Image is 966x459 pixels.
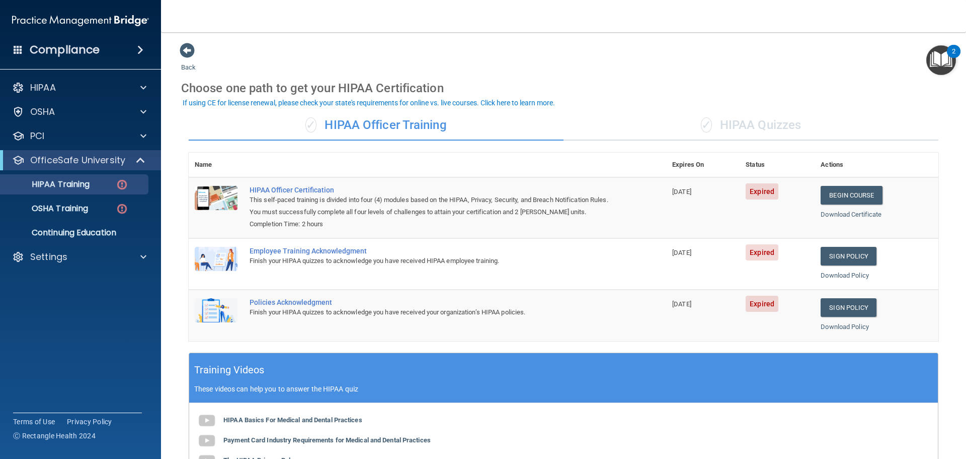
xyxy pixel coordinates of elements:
[197,411,217,431] img: gray_youtube_icon.38fcd6cc.png
[30,130,44,142] p: PCI
[12,11,149,31] img: PMB logo
[250,306,616,318] div: Finish your HIPAA quizzes to acknowledge you have received your organization’s HIPAA policies.
[563,110,938,141] div: HIPAA Quizzes
[223,416,362,424] b: HIPAA Basics For Medical and Dental Practices
[250,218,616,230] div: Completion Time: 2 hours
[666,153,740,177] th: Expires On
[701,117,712,133] span: ✓
[181,51,196,71] a: Back
[30,154,125,166] p: OfficeSafe University
[250,298,616,306] div: Policies Acknowledgment
[952,51,955,64] div: 2
[30,43,100,57] h4: Compliance
[30,251,67,263] p: Settings
[746,183,778,200] span: Expired
[12,154,146,166] a: OfficeSafe University
[672,300,691,308] span: [DATE]
[821,247,876,266] a: Sign Policy
[250,255,616,267] div: Finish your HIPAA quizzes to acknowledge you have received HIPAA employee training.
[250,186,616,194] a: HIPAA Officer Certification
[672,188,691,195] span: [DATE]
[181,74,946,103] div: Choose one path to get your HIPAA Certification
[223,436,431,444] b: Payment Card Industry Requirements for Medical and Dental Practices
[116,178,128,191] img: danger-circle.6113f641.png
[197,431,217,451] img: gray_youtube_icon.38fcd6cc.png
[12,82,146,94] a: HIPAA
[30,82,56,94] p: HIPAA
[250,247,616,255] div: Employee Training Acknowledgment
[30,106,55,118] p: OSHA
[746,296,778,312] span: Expired
[194,385,933,393] p: These videos can help you to answer the HIPAA quiz
[821,186,882,205] a: Begin Course
[926,45,956,75] button: Open Resource Center, 2 new notifications
[746,244,778,260] span: Expired
[183,99,555,106] div: If using CE for license renewal, please check your state's requirements for online vs. live cours...
[12,106,146,118] a: OSHA
[12,251,146,263] a: Settings
[815,153,938,177] th: Actions
[740,153,815,177] th: Status
[7,228,144,238] p: Continuing Education
[13,431,96,441] span: Ⓒ Rectangle Health 2024
[194,361,265,379] h5: Training Videos
[250,194,616,218] div: This self-paced training is divided into four (4) modules based on the HIPAA, Privacy, Security, ...
[7,204,88,214] p: OSHA Training
[189,153,244,177] th: Name
[12,130,146,142] a: PCI
[305,117,316,133] span: ✓
[181,98,556,108] button: If using CE for license renewal, please check your state's requirements for online vs. live cours...
[821,298,876,317] a: Sign Policy
[189,110,563,141] div: HIPAA Officer Training
[821,211,881,218] a: Download Certificate
[672,249,691,256] span: [DATE]
[67,417,112,427] a: Privacy Policy
[821,272,869,279] a: Download Policy
[116,203,128,215] img: danger-circle.6113f641.png
[821,323,869,331] a: Download Policy
[7,179,90,189] p: HIPAA Training
[13,417,55,427] a: Terms of Use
